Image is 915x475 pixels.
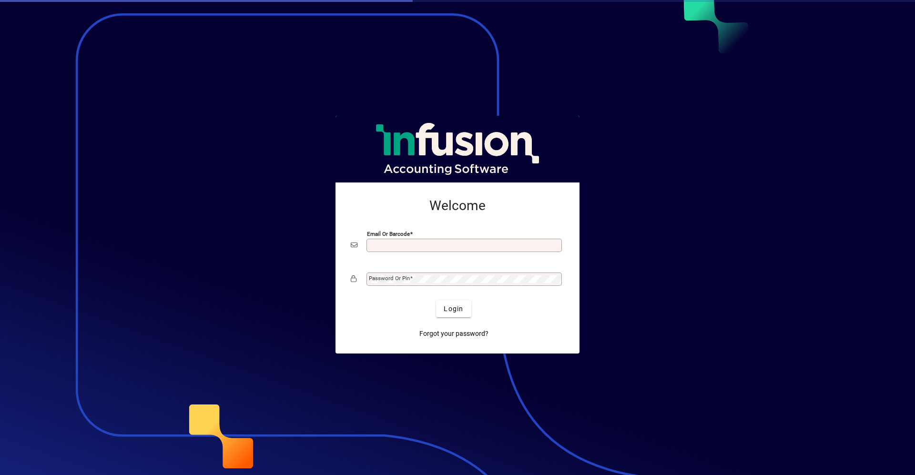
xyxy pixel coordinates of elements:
[351,198,564,214] h2: Welcome
[416,325,492,342] a: Forgot your password?
[436,300,471,317] button: Login
[369,275,410,282] mat-label: Password or Pin
[367,231,410,237] mat-label: Email or Barcode
[444,304,463,314] span: Login
[419,329,488,339] span: Forgot your password?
